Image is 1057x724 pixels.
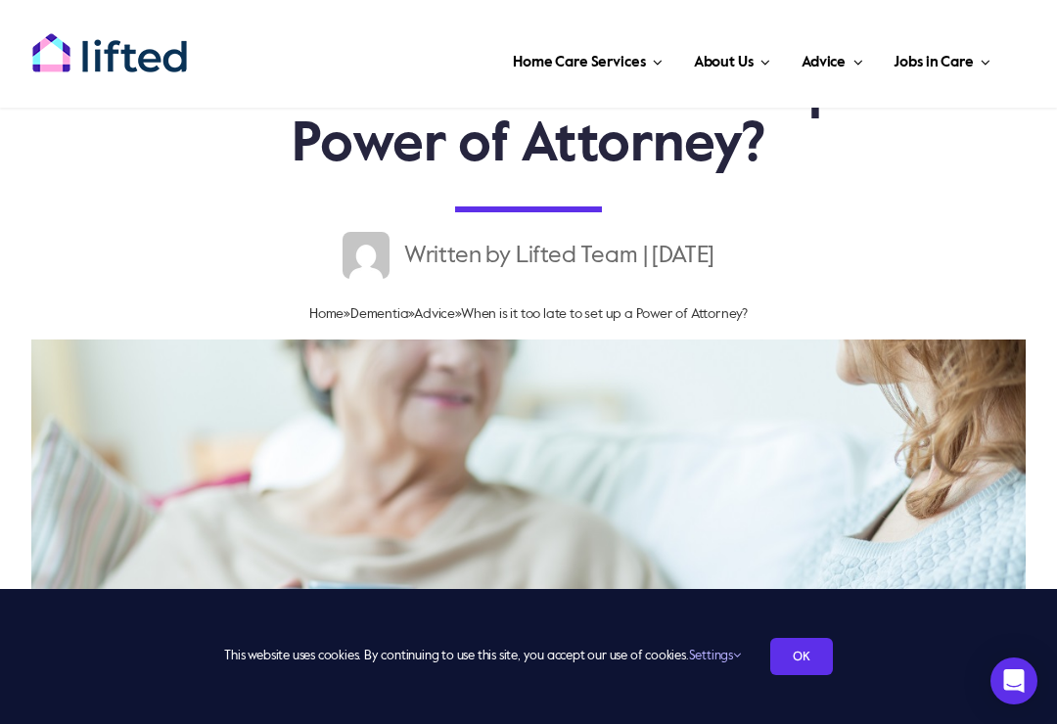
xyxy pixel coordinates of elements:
span: » » » [309,307,748,321]
a: Advice [414,307,455,321]
div: Open Intercom Messenger [990,657,1037,704]
span: Advice [802,47,846,78]
nav: Breadcrumb [135,298,923,330]
a: OK [770,638,833,675]
a: Advice [796,29,868,88]
nav: Main Menu [201,29,996,88]
a: lifted-logo [31,32,188,52]
a: About Us [688,29,776,88]
span: Home Care Services [513,47,645,78]
h1: When is it too late to set up a Power of Attorney? [135,64,923,173]
a: Home [309,307,344,321]
span: When is it too late to set up a Power of Attorney? [461,307,748,321]
span: This website uses cookies. By continuing to use this site, you accept our use of cookies. [224,641,740,672]
span: About Us [694,47,754,78]
a: Home Care Services [507,29,668,88]
a: Jobs in Care [888,29,996,88]
a: Settings [689,650,741,662]
a: Dementia [350,307,408,321]
span: Jobs in Care [894,47,973,78]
